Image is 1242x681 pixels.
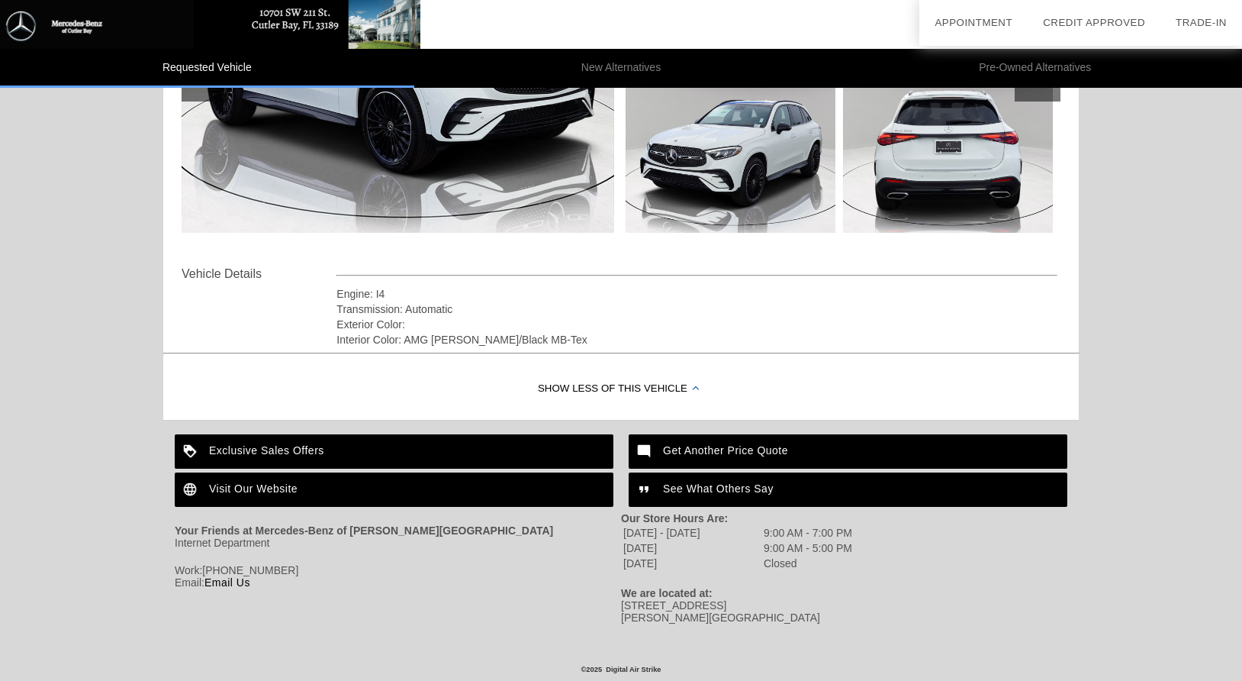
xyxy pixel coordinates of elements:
[621,599,1067,624] div: [STREET_ADDRESS] [PERSON_NAME][GEOGRAPHIC_DATA]
[163,359,1079,420] div: Show Less of this Vehicle
[623,526,761,540] td: [DATE] - [DATE]
[763,541,853,555] td: 9:00 AM - 5:00 PM
[623,557,761,570] td: [DATE]
[182,265,336,283] div: Vehicle Details
[763,526,853,540] td: 9:00 AM - 7:00 PM
[828,49,1242,88] li: Pre-Owned Alternatives
[414,49,829,88] li: New Alternatives
[336,302,1057,317] div: Transmission: Automatic
[629,434,1067,469] a: Get Another Price Quote
[763,557,853,570] td: Closed
[629,473,663,507] img: ic_format_quote_white_24dp_2x.png
[629,434,663,469] img: ic_mode_comment_white_24dp_2x.png
[336,332,1057,347] div: Interior Color: AMG [PERSON_NAME]/Black MB-Tex
[175,576,621,589] div: Email:
[626,76,835,233] img: 2bc2900d3624a982620725737c1ed1fb.jpg
[175,524,553,537] strong: Your Friends at Mercedes-Benz of [PERSON_NAME][GEOGRAPHIC_DATA]
[204,576,250,589] a: Email Us
[843,76,1053,233] img: 4bc90a456607f1a4a10009f811688d12.jpg
[1176,17,1227,28] a: Trade-In
[621,587,713,599] strong: We are located at:
[336,317,1057,332] div: Exterior Color:
[175,434,613,469] a: Exclusive Sales Offers
[202,564,298,576] span: [PHONE_NUMBER]
[623,541,761,555] td: [DATE]
[935,17,1012,28] a: Appointment
[175,564,621,576] div: Work:
[1043,17,1145,28] a: Credit Approved
[175,473,209,507] img: ic_language_white_24dp_2x.png
[336,286,1057,302] div: Engine: I4
[629,473,1067,507] a: See What Others Say
[175,434,209,469] img: ic_loyalty_white_24dp_2x.png
[175,537,621,549] div: Internet Department
[621,512,728,524] strong: Our Store Hours Are:
[175,473,613,507] a: Visit Our Website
